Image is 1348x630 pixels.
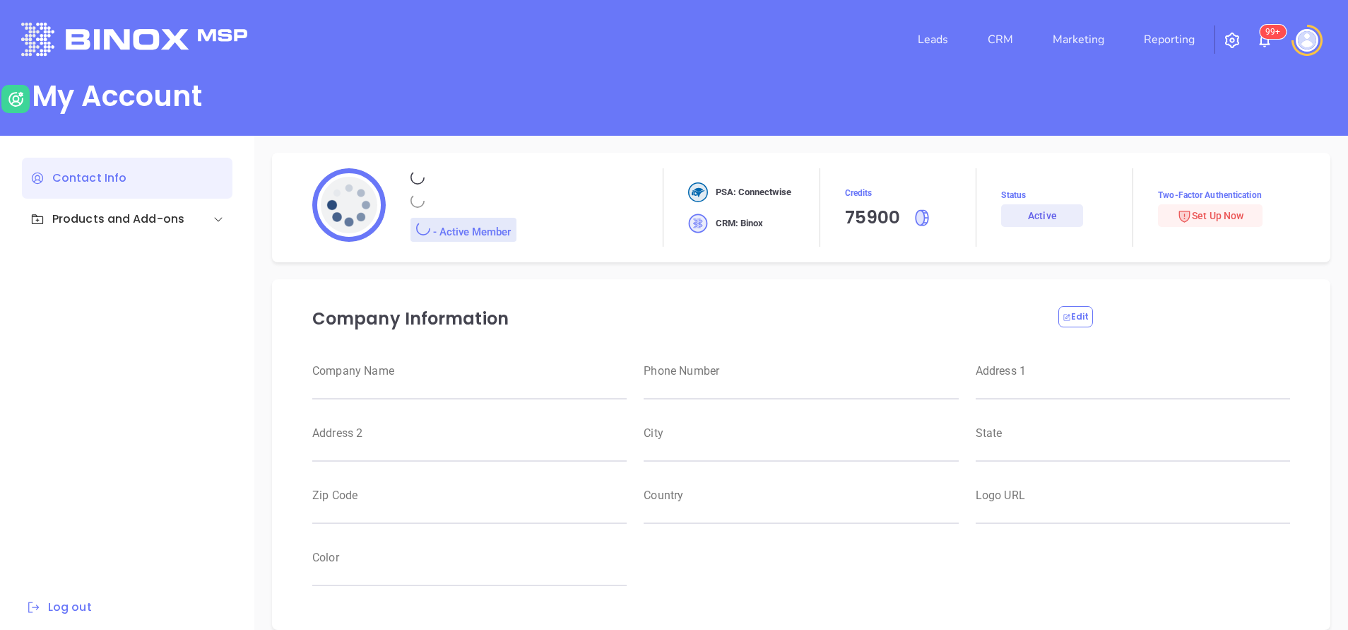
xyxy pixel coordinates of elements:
[1177,210,1243,221] span: Set Up Now
[312,377,627,399] input: weight
[644,366,958,377] label: Phone Number
[1296,29,1318,52] img: user
[976,366,1290,377] label: Address 1
[644,377,958,399] input: weight
[976,501,1290,524] input: weight
[1260,25,1286,39] sup: 104
[1058,306,1093,327] button: Edit
[982,25,1019,54] a: CRM
[845,204,901,231] div: 75900
[312,501,627,524] input: weight
[644,490,958,501] label: Country
[312,490,627,501] label: Zip Code
[1028,204,1057,227] div: Active
[644,428,958,439] label: City
[30,211,184,228] div: Products and Add-ons
[644,439,958,462] input: weight
[22,199,232,240] div: Products and Add-ons
[688,214,763,233] div: CRM: Binox
[644,501,958,524] input: weight
[1001,189,1133,202] span: Status
[688,182,708,202] img: crm
[1158,189,1290,202] span: Two-Factor Authentication
[976,428,1290,439] label: State
[312,552,627,564] label: Color
[912,25,954,54] a: Leads
[1047,25,1110,54] a: Marketing
[976,377,1290,399] input: weight
[312,428,627,439] label: Address 2
[688,182,791,202] div: PSA: Connectwise
[312,439,627,462] input: weight
[410,218,516,242] div: - Active Member
[845,185,976,202] span: Credits
[312,168,386,242] img: profile
[976,490,1290,501] label: Logo URL
[1224,32,1241,49] img: iconSetting
[32,79,202,113] div: My Account
[976,439,1290,462] input: weight
[1256,32,1273,49] img: iconNotification
[21,23,247,56] img: logo
[312,564,627,586] input: weight
[22,158,232,199] div: Contact Info
[1138,25,1200,54] a: Reporting
[22,598,96,617] button: Log out
[312,366,627,377] label: Company Name
[312,306,1041,332] p: Company Information
[1,85,30,113] img: user
[688,214,708,233] img: crm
